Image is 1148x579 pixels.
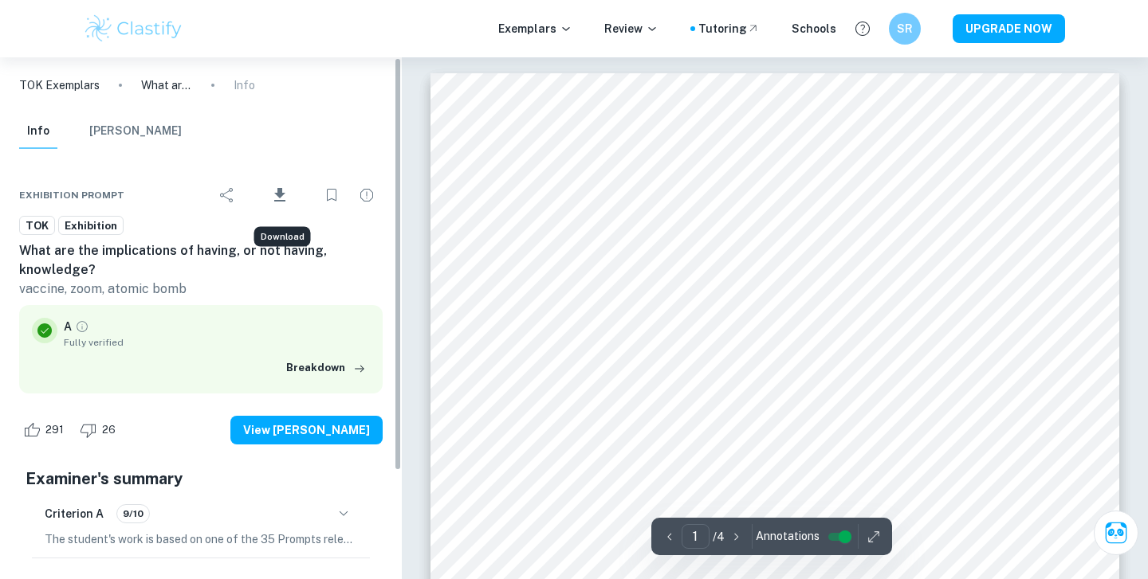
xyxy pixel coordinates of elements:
img: Clastify logo [83,13,184,45]
button: View [PERSON_NAME] [230,416,383,444]
span: 26 [93,422,124,438]
div: Download [254,227,311,247]
div: Dislike [76,417,124,443]
a: Grade fully verified [75,319,89,334]
p: The student's work is based on one of the 35 Prompts released by the IBO for the examination sess... [45,530,357,548]
p: Exemplars [498,20,572,37]
button: [PERSON_NAME] [89,114,182,149]
h6: Criterion A [45,505,104,522]
a: Tutoring [698,20,760,37]
p: A [64,318,72,335]
h6: SR [896,20,914,37]
div: Like [19,417,73,443]
p: What are the implications of having, or not having, knowledge? [141,76,192,94]
h6: What are the implications of having, or not having, knowledge? [19,241,383,280]
button: Ask Clai [1094,511,1138,555]
span: 291 [37,422,73,438]
p: vaccine, zoom, atomic bomb [19,280,383,299]
div: Report issue [351,179,383,211]
button: Info [19,114,57,149]
p: Review [604,20,659,37]
button: Help and Feedback [849,15,876,42]
span: Fully verified [64,335,370,350]
span: Exhibition Prompt [19,188,124,202]
a: TOK [19,216,55,236]
button: Breakdown [282,356,370,380]
a: Exhibition [58,216,124,236]
button: UPGRADE NOW [953,14,1065,43]
div: Share [211,179,243,211]
span: Annotations [756,528,820,545]
a: Schools [792,20,836,37]
span: 9/10 [117,507,149,521]
div: Download [246,174,313,216]
h5: Examiner's summary [26,467,376,491]
span: Exhibition [59,218,123,234]
p: Info [234,76,255,94]
a: TOK Exemplars [19,76,100,94]
p: / 4 [713,528,725,546]
div: Bookmark [316,179,348,211]
span: TOK [20,218,54,234]
button: SR [889,13,921,45]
